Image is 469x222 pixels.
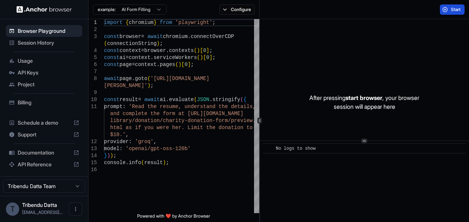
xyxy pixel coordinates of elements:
[137,213,210,222] span: Powered with ❤️ by Anchor Browser
[188,34,191,39] span: .
[150,55,153,60] span: .
[144,97,160,103] span: await
[153,20,156,25] span: }
[197,55,200,60] span: (
[88,61,97,68] div: 6
[113,153,116,159] span: ;
[18,57,79,65] span: Usage
[175,62,178,67] span: (
[126,160,129,166] span: .
[451,7,461,13] span: Start
[88,103,97,110] div: 11
[18,149,70,156] span: Documentation
[169,97,194,103] span: evaluate
[141,34,144,39] span: =
[309,93,419,111] p: After pressing , your browser session will appear here
[18,81,79,88] span: Project
[147,76,150,81] span: (
[88,75,97,82] div: 8
[129,55,150,60] span: context
[88,19,97,26] div: 1
[110,153,113,159] span: )
[129,139,132,145] span: :
[243,97,246,103] span: {
[144,48,166,53] span: browser
[129,104,256,110] span: 'Read the resume, understand the details,
[160,97,166,103] span: ai
[163,160,166,166] span: )
[160,62,175,67] span: pages
[104,48,119,53] span: const
[132,62,135,67] span: =
[147,83,150,89] span: )
[206,48,209,53] span: ]
[135,76,147,81] span: goto
[6,97,82,108] div: Billing
[18,119,70,126] span: Schedule a demo
[219,4,255,15] button: Configure
[110,111,243,117] span: and complete the form at [URL][DOMAIN_NAME]
[119,97,138,103] span: result
[209,55,212,60] span: ]
[104,76,119,81] span: await
[200,55,203,60] span: )
[126,146,191,152] span: 'openai/gpt-oss-120b'
[209,48,212,53] span: ;
[119,146,122,152] span: :
[107,153,110,159] span: )
[104,83,147,89] span: [PERSON_NAME]'
[212,20,215,25] span: ;
[188,62,191,67] span: ]
[160,41,163,46] span: ;
[104,62,119,67] span: const
[119,55,126,60] span: ai
[6,55,82,67] div: Usage
[104,55,119,60] span: const
[107,41,156,46] span: connectionString
[110,118,256,124] span: library/donation/charity-donation-form/preview.
[129,160,141,166] span: info
[88,145,97,152] div: 13
[200,48,203,53] span: [
[141,160,144,166] span: (
[6,159,82,170] div: API Reference
[150,83,153,89] span: ;
[212,97,240,103] span: stringify
[345,94,382,101] span: start browser
[69,202,82,216] button: Open menu
[135,62,157,67] span: context
[144,160,163,166] span: result
[110,125,253,131] span: html as if you were her. Limit the donation to
[166,160,169,166] span: ;
[98,7,116,13] span: example:
[6,147,82,159] div: Documentation
[166,48,169,53] span: .
[175,20,212,25] span: 'playwright'
[88,138,97,145] div: 12
[206,55,209,60] span: 0
[240,97,243,103] span: (
[157,62,160,67] span: .
[22,209,63,215] span: tribendu@gmail.com
[18,131,70,138] span: Support
[6,37,82,49] div: Session History
[203,48,206,53] span: 0
[6,79,82,90] div: Project
[440,4,465,15] button: Start
[88,68,97,75] div: 7
[126,20,129,25] span: {
[119,34,141,39] span: browser
[163,34,188,39] span: chromium
[104,139,129,145] span: provider
[88,152,97,159] div: 14
[18,99,79,106] span: Billing
[104,153,107,159] span: }
[88,54,97,61] div: 5
[18,161,70,168] span: API Reference
[126,132,129,138] span: ,
[122,104,125,110] span: :
[104,104,122,110] span: prompt
[191,62,194,67] span: ;
[194,48,197,53] span: (
[194,97,197,103] span: (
